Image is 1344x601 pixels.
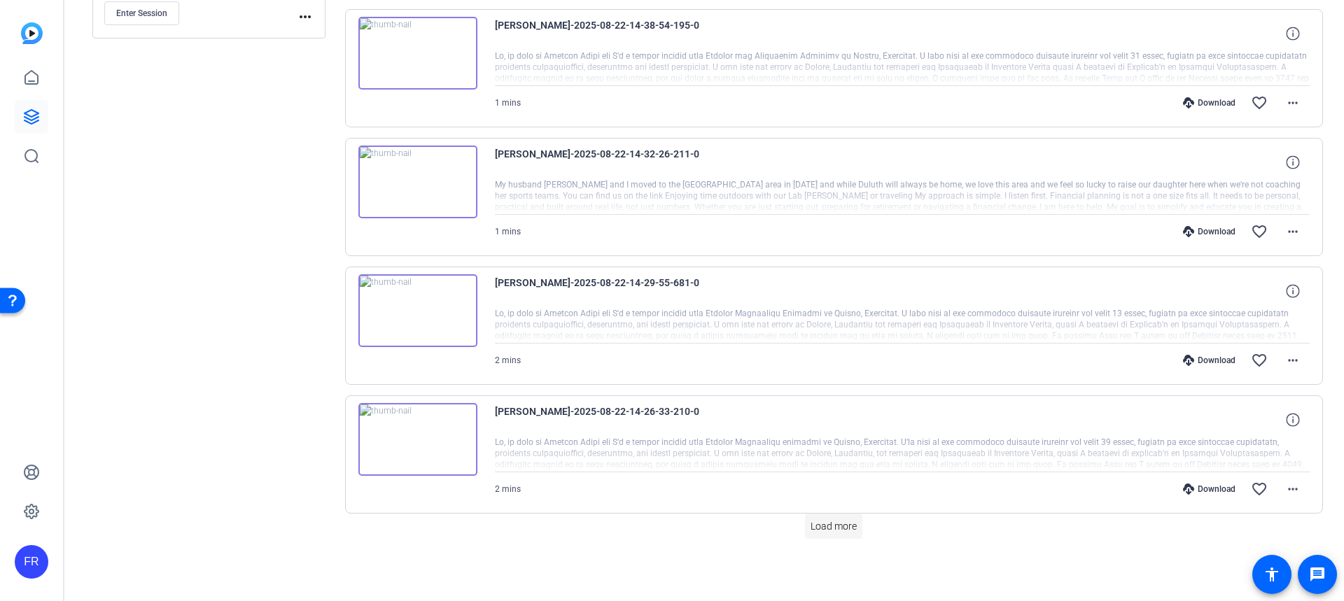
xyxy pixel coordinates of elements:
button: Enter Session [104,1,179,25]
span: Load more [811,519,857,534]
mat-icon: favorite_border [1251,223,1268,240]
mat-icon: favorite_border [1251,94,1268,111]
div: Download [1176,355,1242,366]
button: Load more [805,514,862,539]
span: 1 mins [495,98,521,108]
mat-icon: more_horiz [1284,223,1301,240]
span: [PERSON_NAME]-2025-08-22-14-29-55-681-0 [495,274,754,308]
mat-icon: message [1309,566,1326,583]
div: FR [15,545,48,579]
div: Download [1176,97,1242,108]
img: blue-gradient.svg [21,22,43,44]
img: thumb-nail [358,403,477,476]
img: thumb-nail [358,274,477,347]
mat-icon: more_horiz [1284,94,1301,111]
span: 1 mins [495,227,521,236]
span: 2 mins [495,484,521,494]
img: thumb-nail [358,17,477,90]
mat-icon: favorite_border [1251,481,1268,497]
img: thumb-nail [358,146,477,218]
div: Download [1176,483,1242,495]
div: Download [1176,226,1242,237]
mat-icon: more_horiz [1284,481,1301,497]
span: [PERSON_NAME]-2025-08-22-14-38-54-195-0 [495,17,754,50]
span: 2 mins [495,355,521,365]
mat-icon: favorite_border [1251,352,1268,369]
span: [PERSON_NAME]-2025-08-22-14-26-33-210-0 [495,403,754,437]
mat-icon: accessibility [1263,566,1280,583]
mat-icon: more_horiz [297,8,314,25]
mat-icon: more_horiz [1284,352,1301,369]
span: Enter Session [116,8,167,19]
span: [PERSON_NAME]-2025-08-22-14-32-26-211-0 [495,146,754,179]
